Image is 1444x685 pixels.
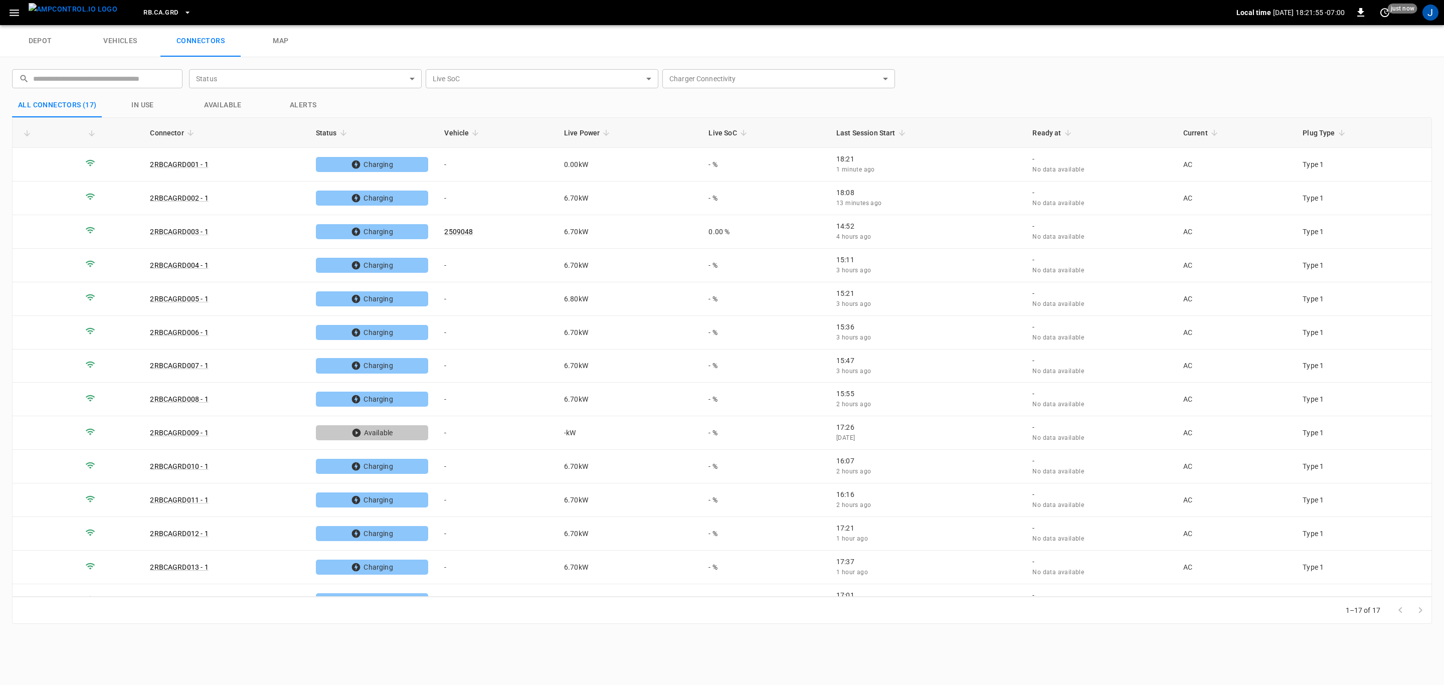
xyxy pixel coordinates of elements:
[836,334,871,341] span: 3 hours ago
[836,401,871,408] span: 2 hours ago
[1032,401,1084,408] span: No data available
[556,383,701,416] td: 6.70 kW
[1295,148,1431,182] td: Type 1
[556,215,701,249] td: 6.70 kW
[836,456,1016,466] p: 16:07
[150,127,197,139] span: Connector
[316,258,429,273] div: Charging
[1032,267,1084,274] span: No data available
[316,392,429,407] div: Charging
[836,300,871,307] span: 3 hours ago
[1032,489,1167,499] p: -
[316,291,429,306] div: Charging
[556,316,701,350] td: 6.70 kW
[836,535,868,542] span: 1 hour ago
[700,450,828,483] td: - %
[316,560,429,575] div: Charging
[183,93,263,117] button: Available
[436,416,556,450] td: -
[1032,255,1167,265] p: -
[316,191,429,206] div: Charging
[160,25,241,57] a: connectors
[836,489,1016,499] p: 16:16
[316,157,429,172] div: Charging
[1032,233,1084,240] span: No data available
[556,483,701,517] td: 6.70 kW
[436,383,556,416] td: -
[700,282,828,316] td: - %
[241,25,321,57] a: map
[1295,483,1431,517] td: Type 1
[556,182,701,215] td: 6.70 kW
[1032,154,1167,164] p: -
[1032,569,1084,576] span: No data available
[1032,188,1167,198] p: -
[1295,584,1431,618] td: Type 1
[556,517,701,551] td: 6.70 kW
[436,551,556,584] td: -
[700,215,828,249] td: 0.00 %
[836,221,1016,231] p: 14:52
[836,267,871,274] span: 3 hours ago
[1032,221,1167,231] p: -
[1032,456,1167,466] p: -
[836,501,871,508] span: 2 hours ago
[836,523,1016,533] p: 17:21
[700,416,828,450] td: - %
[1295,551,1431,584] td: Type 1
[1183,127,1221,139] span: Current
[700,551,828,584] td: - %
[1295,215,1431,249] td: Type 1
[150,295,208,303] a: 2RBCAGRD005 - 1
[139,3,195,23] button: RB.CA.GRD
[436,517,556,551] td: -
[556,148,701,182] td: 0.00 kW
[1175,282,1295,316] td: AC
[12,93,103,117] button: All Connectors (17)
[80,25,160,57] a: vehicles
[1175,182,1295,215] td: AC
[700,517,828,551] td: - %
[1032,535,1084,542] span: No data available
[700,584,828,618] td: - %
[836,422,1016,432] p: 17:26
[1032,127,1074,139] span: Ready at
[836,233,871,240] span: 4 hours ago
[1346,605,1381,615] p: 1–17 of 17
[1175,416,1295,450] td: AC
[316,459,429,474] div: Charging
[1295,517,1431,551] td: Type 1
[1032,334,1084,341] span: No data available
[1032,322,1167,332] p: -
[836,255,1016,265] p: 15:11
[1032,590,1167,600] p: -
[436,584,556,618] td: -
[556,450,701,483] td: 6.70 kW
[556,350,701,383] td: 6.70 kW
[836,127,909,139] span: Last Session Start
[1032,368,1084,375] span: No data available
[436,249,556,282] td: -
[316,224,429,239] div: Charging
[316,325,429,340] div: Charging
[1295,249,1431,282] td: Type 1
[150,261,208,269] a: 2RBCAGRD004 - 1
[1295,416,1431,450] td: Type 1
[1295,316,1431,350] td: Type 1
[836,389,1016,399] p: 15:55
[444,228,473,236] a: 2509048
[700,249,828,282] td: - %
[836,166,875,173] span: 1 minute ago
[316,358,429,373] div: Charging
[1175,249,1295,282] td: AC
[316,127,350,139] span: Status
[316,593,429,608] div: Charging
[836,434,855,441] span: [DATE]
[1032,288,1167,298] p: -
[1295,182,1431,215] td: Type 1
[150,496,208,504] a: 2RBCAGRD011 - 1
[1032,300,1084,307] span: No data available
[1032,389,1167,399] p: -
[836,368,871,375] span: 3 hours ago
[1032,557,1167,567] p: -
